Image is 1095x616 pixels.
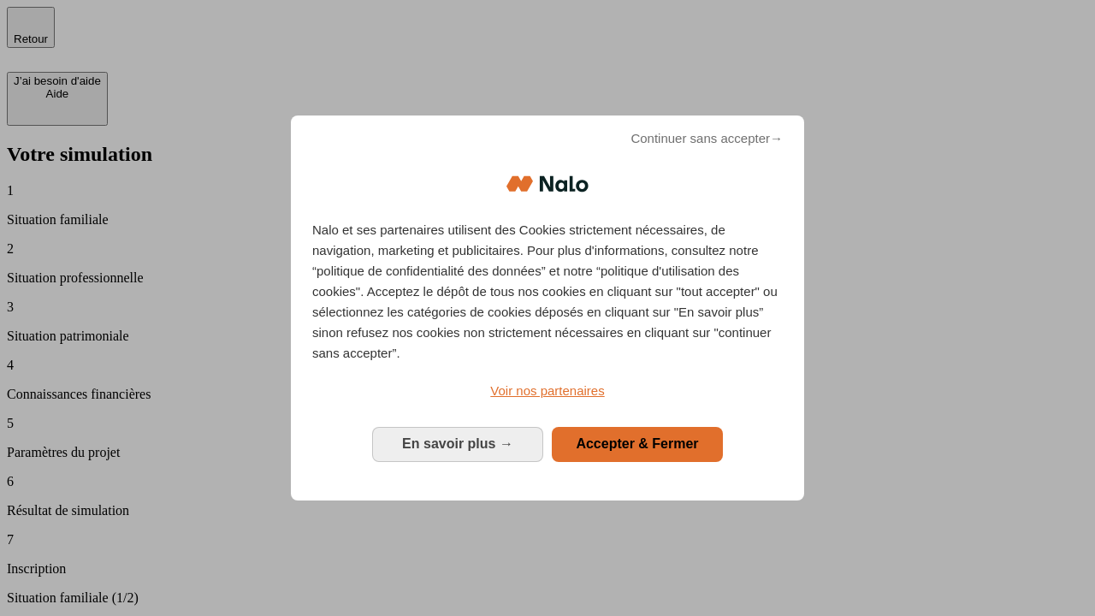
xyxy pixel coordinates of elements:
[506,158,589,210] img: Logo
[312,220,783,364] p: Nalo et ses partenaires utilisent des Cookies strictement nécessaires, de navigation, marketing e...
[402,436,513,451] span: En savoir plus →
[372,427,543,461] button: En savoir plus: Configurer vos consentements
[552,427,723,461] button: Accepter & Fermer: Accepter notre traitement des données et fermer
[490,383,604,398] span: Voir nos partenaires
[630,128,783,149] span: Continuer sans accepter→
[312,381,783,401] a: Voir nos partenaires
[576,436,698,451] span: Accepter & Fermer
[291,115,804,500] div: Bienvenue chez Nalo Gestion du consentement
